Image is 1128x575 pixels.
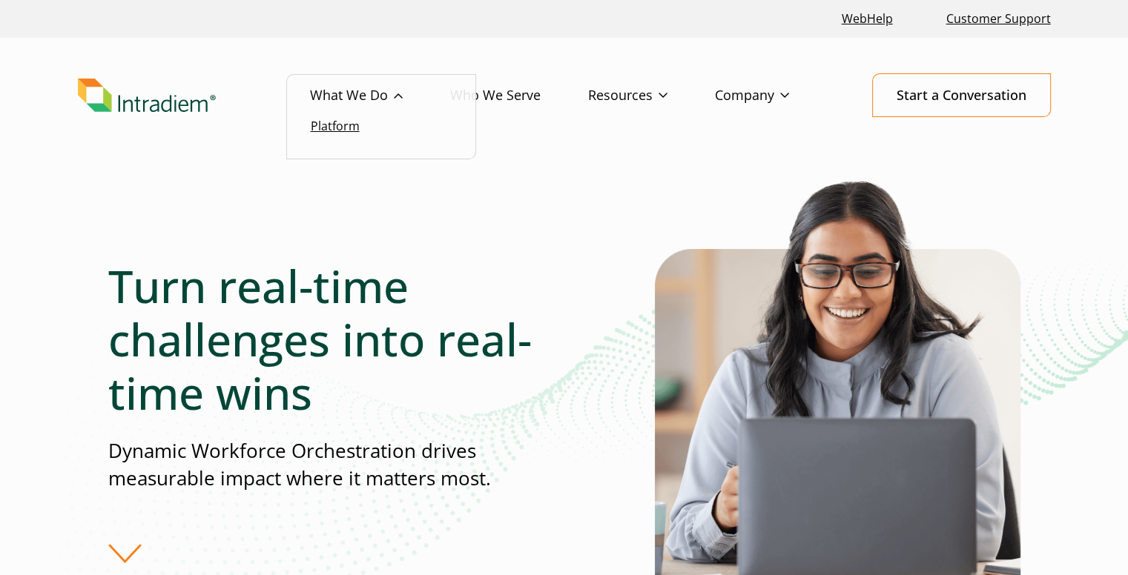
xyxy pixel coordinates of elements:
[108,437,564,493] p: Dynamic Workforce Orchestration drives measurable impact where it matters most.
[588,74,715,117] a: Resources
[715,74,837,117] a: Company
[872,73,1051,117] a: Start a Conversation
[310,74,450,117] a: What We Do
[78,79,310,113] a: Link to homepage of Intradiem
[311,118,360,134] a: Platform
[450,74,588,117] a: Who We Serve
[940,3,1057,35] a: Customer Support
[108,259,564,419] h1: Turn real-time challenges into real-time wins
[836,3,899,35] a: Link opens in a new window
[78,79,216,113] img: Intradiem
